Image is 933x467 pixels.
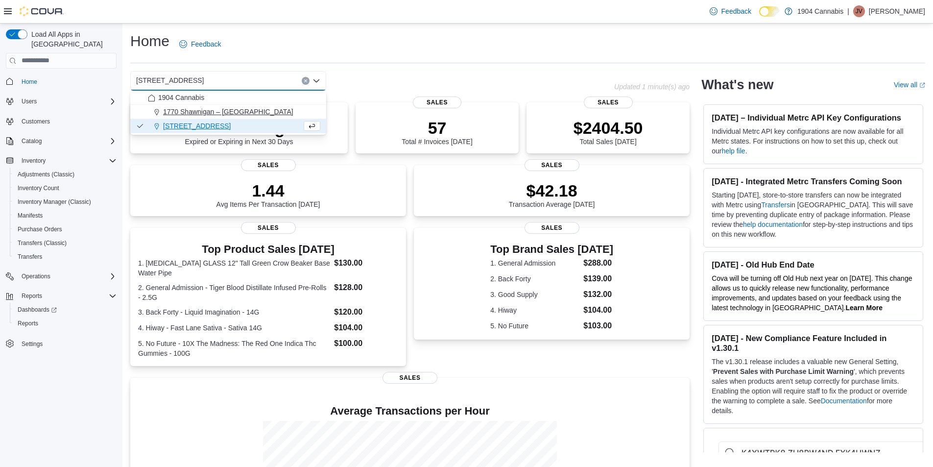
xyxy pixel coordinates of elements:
[158,93,204,102] span: 1904 Cannabis
[490,258,579,268] dt: 1. General Admission
[712,176,915,186] h3: [DATE] - Integrated Metrc Transfers Coming Soon
[14,318,117,329] span: Reports
[583,257,613,269] dd: $288.00
[27,29,117,49] span: Load All Apps in [GEOGRAPHIC_DATA]
[614,83,690,91] p: Updated 1 minute(s) ago
[701,77,773,93] h2: What's new
[574,118,643,146] div: Total Sales [DATE]
[302,77,310,85] button: Clear input
[138,283,330,302] dt: 2. General Admission - Tiger Blood Distillate Infused Pre-Rolls - 2.5G
[138,258,330,278] dt: 1. [MEDICAL_DATA] GLASS 12" Tall Green Crow Beaker Base Water Pipe
[14,210,47,221] a: Manifests
[22,98,37,105] span: Users
[216,181,320,208] div: Avg Items Per Transaction [DATE]
[14,169,78,180] a: Adjustments (Classic)
[18,75,117,88] span: Home
[18,184,59,192] span: Inventory Count
[525,222,579,234] span: Sales
[22,292,42,300] span: Reports
[138,339,330,358] dt: 5. No Future - 10X The Madness: The Red One Indica Thc Gummies - 100G
[22,272,50,280] span: Operations
[14,251,46,263] a: Transfers
[22,78,37,86] span: Home
[334,282,398,294] dd: $128.00
[14,169,117,180] span: Adjustments (Classic)
[2,74,120,89] button: Home
[138,405,682,417] h4: Average Transactions per Hour
[10,317,120,330] button: Reports
[18,338,47,350] a: Settings
[20,6,64,16] img: Cova
[136,74,204,86] span: [STREET_ADDRESS]
[14,237,71,249] a: Transfers (Classic)
[334,257,398,269] dd: $130.00
[216,181,320,200] p: 1.44
[583,304,613,316] dd: $104.00
[163,121,231,131] span: [STREET_ADDRESS]
[490,321,579,331] dt: 5. No Future
[10,168,120,181] button: Adjustments (Classic)
[583,273,613,285] dd: $139.00
[138,323,330,333] dt: 4. Hiway - Fast Lane Sativa - Sativa 14G
[2,289,120,303] button: Reports
[138,244,398,255] h3: Top Product Sales [DATE]
[14,251,117,263] span: Transfers
[18,155,49,167] button: Inventory
[869,5,925,17] p: [PERSON_NAME]
[18,76,41,88] a: Home
[2,134,120,148] button: Catalog
[713,368,854,375] strong: Prevent Sales with Purchase Limit Warning
[130,105,326,119] button: 1770 Shawnigan – [GEOGRAPHIC_DATA]
[175,34,225,54] a: Feedback
[14,318,42,329] a: Reports
[413,97,462,108] span: Sales
[14,182,63,194] a: Inventory Count
[712,333,915,353] h3: [DATE] - New Compliance Feature Included in v1.30.1
[334,322,398,334] dd: $104.00
[2,336,120,350] button: Settings
[18,96,41,107] button: Users
[6,71,117,376] nav: Complex example
[712,357,915,416] p: The v1.30.1 release includes a valuable new General Setting, ' ', which prevents sales when produ...
[10,236,120,250] button: Transfers (Classic)
[18,320,38,327] span: Reports
[10,195,120,209] button: Inventory Manager (Classic)
[894,81,925,89] a: View allExternal link
[402,118,472,146] div: Total # Invoices [DATE]
[10,181,120,195] button: Inventory Count
[14,237,117,249] span: Transfers (Classic)
[2,114,120,128] button: Customers
[490,290,579,299] dt: 3. Good Supply
[18,135,117,147] span: Catalog
[18,239,67,247] span: Transfers (Classic)
[853,5,865,17] div: Jeffrey Villeneuve
[22,118,50,125] span: Customers
[847,5,849,17] p: |
[130,119,326,133] button: [STREET_ADDRESS]
[10,222,120,236] button: Purchase Orders
[712,190,915,239] p: Starting [DATE], store-to-store transfers can now be integrated with Metrc using in [GEOGRAPHIC_D...
[18,171,74,178] span: Adjustments (Classic)
[138,307,330,317] dt: 3. Back Forty - Liquid Imagination - 14G
[14,304,117,316] span: Dashboards
[18,270,117,282] span: Operations
[712,274,912,312] span: Cova will be turning off Old Hub next year on [DATE]. This change allows us to quickly release ne...
[163,107,293,117] span: 1770 Shawnigan – [GEOGRAPHIC_DATA]
[191,39,221,49] span: Feedback
[10,303,120,317] a: Dashboards
[583,320,613,332] dd: $103.00
[130,31,169,51] h1: Home
[18,225,62,233] span: Purchase Orders
[18,116,54,127] a: Customers
[402,118,472,138] p: 57
[130,91,326,133] div: Choose from the following options
[312,77,320,85] button: Close list of options
[241,222,296,234] span: Sales
[721,147,745,155] a: help file
[721,6,751,16] span: Feedback
[743,221,803,228] a: help documentation
[821,397,867,405] a: Documentation
[18,198,91,206] span: Inventory Manager (Classic)
[574,118,643,138] p: $2404.50
[18,155,117,167] span: Inventory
